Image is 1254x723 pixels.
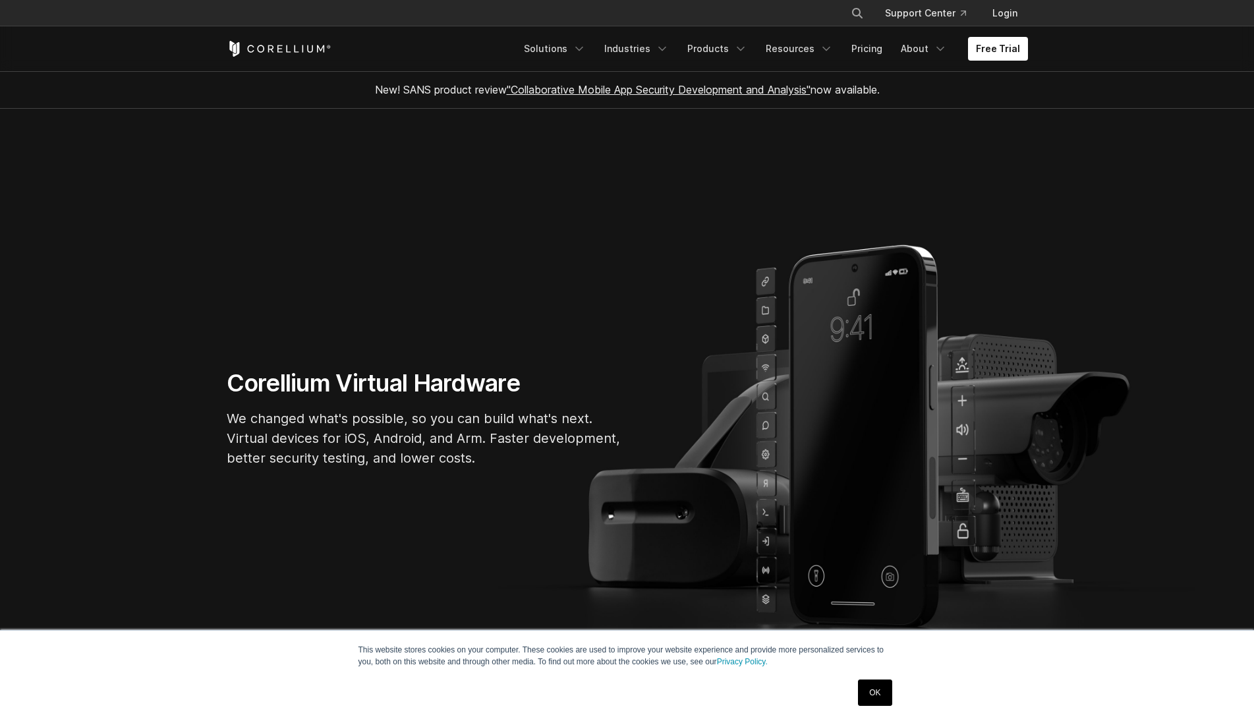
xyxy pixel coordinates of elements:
div: Navigation Menu [835,1,1028,25]
a: OK [858,680,892,706]
p: This website stores cookies on your computer. These cookies are used to improve your website expe... [358,644,896,668]
div: Navigation Menu [516,37,1028,61]
button: Search [845,1,869,25]
a: Free Trial [968,37,1028,61]
a: Privacy Policy. [717,657,768,666]
a: Solutions [516,37,594,61]
h1: Corellium Virtual Hardware [227,368,622,398]
a: Resources [758,37,841,61]
p: We changed what's possible, so you can build what's next. Virtual devices for iOS, Android, and A... [227,409,622,468]
a: "Collaborative Mobile App Security Development and Analysis" [507,83,811,96]
a: Industries [596,37,677,61]
a: Support Center [874,1,977,25]
a: Products [679,37,755,61]
a: Corellium Home [227,41,331,57]
a: Login [982,1,1028,25]
a: Pricing [843,37,890,61]
a: About [893,37,955,61]
span: New! SANS product review now available. [375,83,880,96]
